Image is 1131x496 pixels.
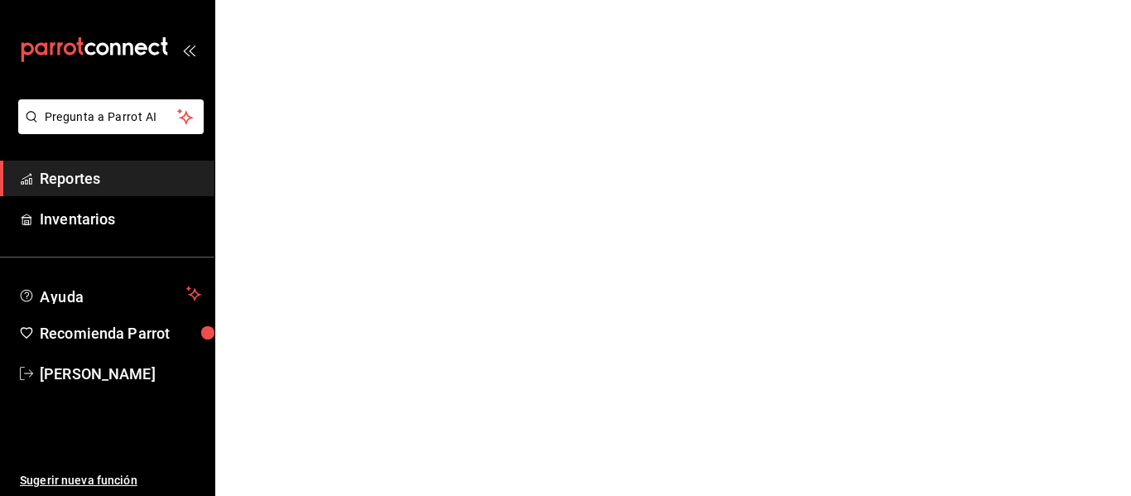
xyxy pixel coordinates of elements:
span: Inventarios [40,208,201,230]
button: open_drawer_menu [182,43,195,56]
button: Pregunta a Parrot AI [18,99,204,134]
span: Recomienda Parrot [40,322,201,344]
span: Sugerir nueva función [20,472,201,489]
a: Pregunta a Parrot AI [12,120,204,137]
span: Reportes [40,167,201,190]
span: [PERSON_NAME] [40,363,201,385]
span: Pregunta a Parrot AI [45,108,178,126]
span: Ayuda [40,284,180,304]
